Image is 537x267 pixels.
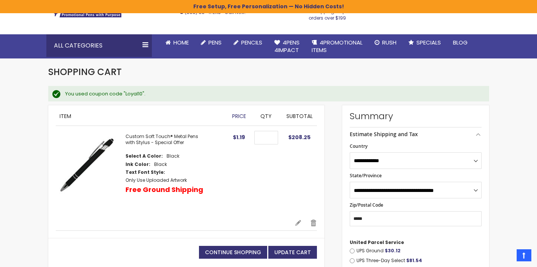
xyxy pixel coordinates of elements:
[125,169,165,175] dt: Text Font Style
[447,34,474,51] a: Blog
[125,185,203,194] p: Free Ground Shipping
[232,112,246,120] span: Price
[205,249,261,256] span: Continue Shopping
[268,34,306,59] a: 4Pens4impact
[402,34,447,51] a: Specials
[369,34,402,51] a: Rush
[46,34,152,57] div: All Categories
[286,112,313,120] span: Subtotal
[350,172,382,179] span: State/Province
[350,143,367,149] span: Country
[416,38,441,46] span: Specials
[60,112,71,120] span: Item
[199,246,267,259] a: Continue Shopping
[173,38,189,46] span: Home
[350,130,418,138] strong: Estimate Shipping and Tax
[260,112,272,120] span: Qty
[312,38,363,54] span: 4PROMOTIONAL ITEMS
[228,34,268,51] a: Pencils
[382,38,396,46] span: Rush
[406,257,422,264] span: $81.54
[453,38,468,46] span: Blog
[167,153,179,159] dd: Black
[56,133,118,196] img: Custom Soft Touch® Metal Pens with Stylus-Black
[125,161,150,167] dt: Ink Color
[385,247,401,254] span: $30.12
[274,249,311,256] span: Update Cart
[356,248,482,254] label: UPS Ground
[48,66,122,78] span: Shopping Cart
[350,239,404,246] span: United Parcel Service
[306,34,369,59] a: 4PROMOTIONALITEMS
[296,6,359,21] div: Free shipping on pen orders over $199
[159,34,195,51] a: Home
[517,249,531,261] a: Top
[356,258,482,264] label: UPS Three-Day Select
[288,133,311,141] span: $208.25
[56,133,125,211] a: Custom Soft Touch® Metal Pens with Stylus-Black
[350,110,482,122] strong: Summary
[195,34,228,51] a: Pens
[233,133,245,141] span: $1.19
[241,38,262,46] span: Pencils
[274,38,300,54] span: 4Pens 4impact
[65,91,482,97] div: You used coupon code "Loyal10".
[125,153,163,159] dt: Select A Color
[350,202,383,208] span: Zip/Postal Code
[208,38,222,46] span: Pens
[125,133,198,146] a: Custom Soft Touch® Metal Pens with Stylus - Special Offer
[125,177,187,183] dd: Only Use Uploaded Artwork
[268,246,317,259] button: Update Cart
[154,161,167,167] dd: Black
